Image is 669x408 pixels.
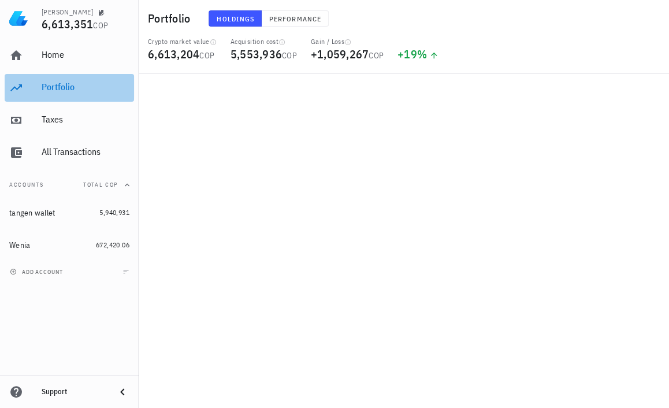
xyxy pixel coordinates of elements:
a: tangen wallet 5,940,931 [5,199,134,227]
div: +19 [397,49,438,60]
div: Wenia [9,240,30,250]
div: All Transactions [42,146,129,157]
span: 6,613,351 [42,16,93,32]
span: Holdings [216,14,254,23]
span: % [417,46,427,62]
button: Performance [262,10,329,27]
span: COP [93,20,108,31]
div: avatar [644,9,662,28]
button: Holdings [209,10,262,27]
span: Performance [269,14,321,23]
a: Home [5,42,134,69]
h1: Portfolio [148,9,195,28]
div: Taxes [42,114,129,125]
button: add account [7,266,68,277]
a: Portfolio [5,74,134,102]
span: COP [199,50,214,61]
div: Portfolio [42,81,129,92]
span: 6,613,204 [148,46,199,62]
img: LedgiFi [9,9,28,28]
a: All Transactions [5,139,134,166]
div: Crypto market value [148,37,217,46]
button: AccountsTotal COP [5,171,134,199]
span: COP [369,50,384,61]
a: Taxes [5,106,134,134]
span: Total COP [83,181,118,188]
span: 672,420.06 [96,240,129,249]
div: Gain / Loss [311,37,384,46]
span: +1,059,267 [311,46,369,62]
div: [PERSON_NAME] [42,8,93,17]
span: 5,940,931 [99,208,129,217]
span: add account [12,268,63,276]
span: COP [282,50,297,61]
a: Wenia 672,420.06 [5,231,134,259]
div: Support [42,387,106,396]
div: tangen wallet [9,208,55,218]
div: Home [42,49,129,60]
div: Acquisition cost [231,37,297,46]
span: 5,553,936 [231,46,282,62]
